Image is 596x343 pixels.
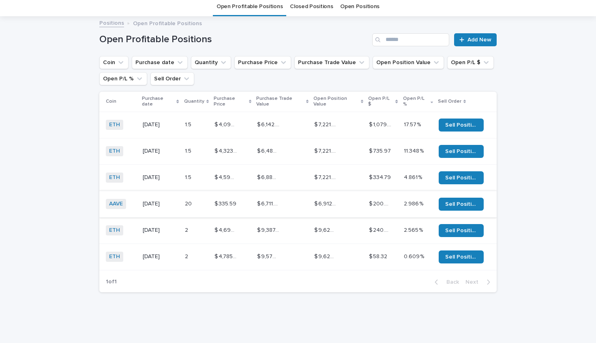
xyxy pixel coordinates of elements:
[99,244,497,270] tr: ETH [DATE]22 $ 4,785.01$ 4,785.01 $ 9,570.02$ 9,570.02 $ 9,628.34$ 9,628.34 $ 58.32$ 58.32 0.609 ...
[404,120,422,128] p: 17.57 %
[314,120,339,128] p: $ 7,221.26
[143,201,178,207] p: [DATE]
[439,145,484,158] a: Sell Position
[462,278,497,286] button: Next
[369,252,389,260] p: $ 58.32
[143,148,178,155] p: [DATE]
[314,199,339,207] p: $ 6,912.20
[257,146,281,155] p: $ 6,485.28
[404,173,424,181] p: 4.861 %
[99,18,124,27] a: Positions
[143,227,178,234] p: [DATE]
[404,146,425,155] p: 11.348 %
[185,225,190,234] p: 2
[373,56,444,69] button: Open Position Value
[106,97,116,106] p: Coin
[143,121,178,128] p: [DATE]
[109,121,120,128] a: ETH
[143,174,178,181] p: [DATE]
[445,254,477,260] span: Sell Position
[372,33,449,46] input: Search
[369,120,393,128] p: $ 1,079.18
[257,225,281,234] p: $ 9,387.54
[142,94,174,109] p: Purchase date
[439,250,484,263] a: Sell Position
[214,225,239,234] p: $ 4,693.77
[369,173,392,181] p: $ 334.79
[256,94,304,109] p: Purchase Trade Value
[368,94,393,109] p: Open P/L $
[234,56,291,69] button: Purchase Price
[404,199,425,207] p: 2.986 %
[150,72,194,85] button: Sell Order
[465,279,483,285] span: Next
[109,227,120,234] a: ETH
[185,199,193,207] p: 20
[109,253,120,260] a: ETH
[214,199,238,207] p: $ 335.59
[439,224,484,237] a: Sell Position
[439,171,484,184] a: Sell Position
[109,201,123,207] a: AAVE
[369,225,393,234] p: $ 240.80
[191,56,231,69] button: Quantity
[109,174,120,181] a: ETH
[428,278,462,286] button: Back
[447,56,494,69] button: Open P/L $
[445,122,477,128] span: Sell Position
[445,228,477,233] span: Sell Position
[467,37,491,43] span: Add New
[314,146,339,155] p: $ 7,221.26
[445,149,477,154] span: Sell Position
[257,252,281,260] p: $ 9,570.02
[439,119,484,132] a: Sell Position
[133,18,202,27] p: Open Profitable Positions
[313,94,359,109] p: Open Position Value
[257,120,281,128] p: $ 6,142.08
[314,173,339,181] p: $ 7,221.26
[99,112,497,138] tr: ETH [DATE]1.51.5 $ 4,094.72$ 4,094.72 $ 6,142.08$ 6,142.08 $ 7,221.26$ 7,221.26 $ 1,079.18$ 1,079...
[369,199,393,207] p: $ 200.40
[99,34,369,45] h1: Open Profitable Positions
[132,56,188,69] button: Purchase date
[99,272,123,292] p: 1 of 1
[214,94,247,109] p: Purchase Price
[99,191,497,217] tr: AAVE [DATE]2020 $ 335.59$ 335.59 $ 6,711.80$ 6,711.80 $ 6,912.20$ 6,912.20 $ 200.40$ 200.40 2.986...
[257,173,281,181] p: $ 6,886.47
[99,72,147,85] button: Open P/L %
[257,199,281,207] p: $ 6,711.80
[214,120,239,128] p: $ 4,094.72
[404,252,426,260] p: 0.609 %
[314,225,339,234] p: $ 9,628.34
[185,146,193,155] p: 1.5
[99,217,497,244] tr: ETH [DATE]22 $ 4,693.77$ 4,693.77 $ 9,387.54$ 9,387.54 $ 9,628.34$ 9,628.34 $ 240.80$ 240.80 2.56...
[314,252,339,260] p: $ 9,628.34
[369,146,392,155] p: $ 735.97
[184,97,204,106] p: Quantity
[445,175,477,181] span: Sell Position
[185,252,190,260] p: 2
[185,120,193,128] p: 1.5
[454,33,497,46] a: Add New
[99,138,497,164] tr: ETH [DATE]1.51.5 $ 4,323.52$ 4,323.52 $ 6,485.28$ 6,485.28 $ 7,221.26$ 7,221.26 $ 735.97$ 735.97 ...
[143,253,178,260] p: [DATE]
[445,201,477,207] span: Sell Position
[438,97,461,106] p: Sell Order
[99,56,129,69] button: Coin
[214,252,239,260] p: $ 4,785.01
[109,148,120,155] a: ETH
[294,56,369,69] button: Purchase Trade Value
[185,173,193,181] p: 1.5
[99,164,497,191] tr: ETH [DATE]1.51.5 $ 4,590.98$ 4,590.98 $ 6,886.47$ 6,886.47 $ 7,221.26$ 7,221.26 $ 334.79$ 334.79 ...
[404,225,424,234] p: 2.565 %
[439,198,484,211] a: Sell Position
[214,173,239,181] p: $ 4,590.98
[442,279,459,285] span: Back
[214,146,239,155] p: $ 4,323.52
[403,94,429,109] p: Open P/L %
